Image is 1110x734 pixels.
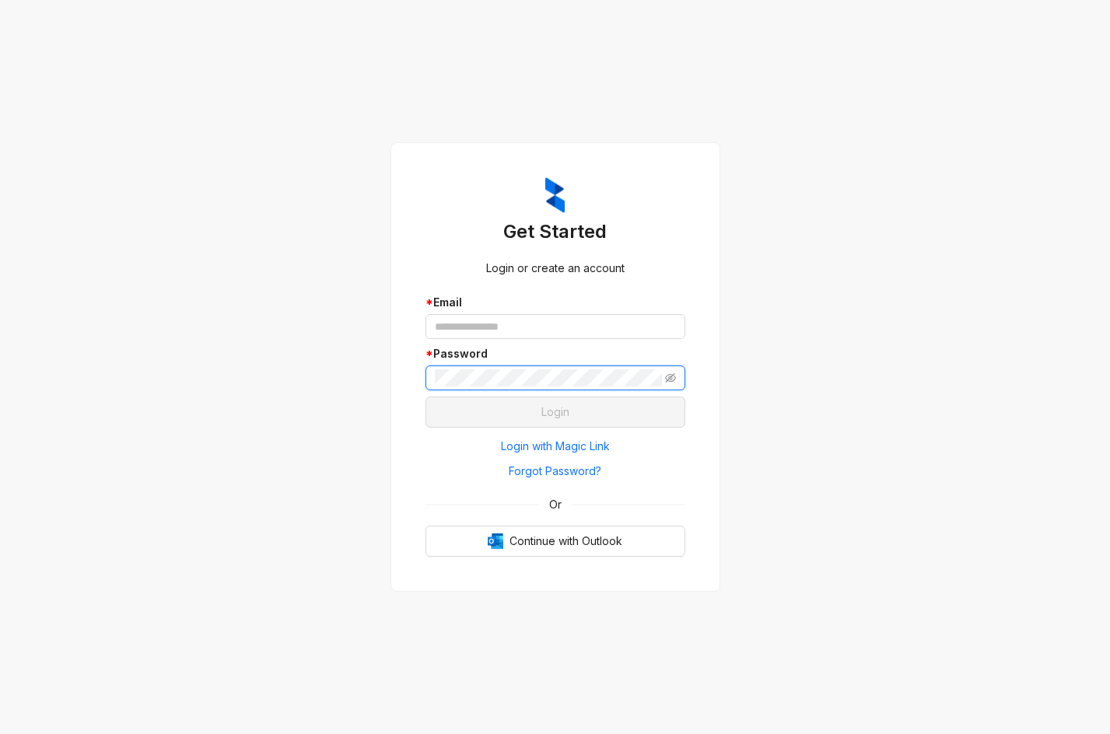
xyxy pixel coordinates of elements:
[425,260,685,277] div: Login or create an account
[425,397,685,428] button: Login
[509,463,601,480] span: Forgot Password?
[545,177,565,213] img: ZumaIcon
[425,526,685,557] button: OutlookContinue with Outlook
[665,372,676,383] span: eye-invisible
[538,496,573,513] span: Or
[425,434,685,459] button: Login with Magic Link
[425,294,685,311] div: Email
[425,219,685,244] h3: Get Started
[425,345,685,362] div: Password
[501,438,610,455] span: Login with Magic Link
[425,459,685,484] button: Forgot Password?
[488,533,503,549] img: Outlook
[509,533,622,550] span: Continue with Outlook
